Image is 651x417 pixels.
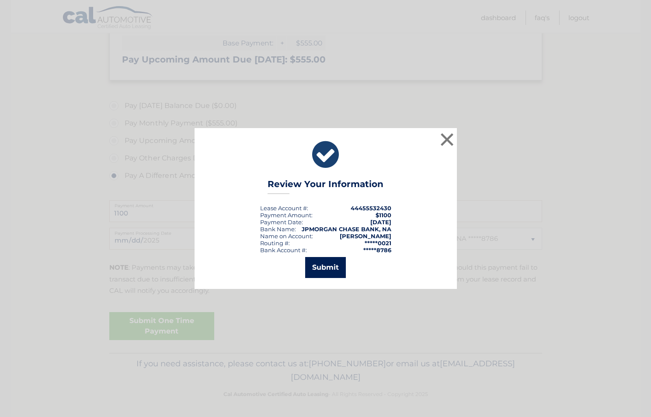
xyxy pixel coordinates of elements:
div: : [260,219,303,226]
div: Name on Account: [260,233,313,240]
button: Submit [305,257,346,278]
strong: 44455532430 [351,205,391,212]
div: Bank Account #: [260,247,307,254]
strong: [PERSON_NAME] [340,233,391,240]
h3: Review Your Information [268,179,383,194]
div: Lease Account #: [260,205,308,212]
div: Routing #: [260,240,290,247]
span: Payment Date [260,219,302,226]
button: × [439,131,456,148]
div: Bank Name: [260,226,296,233]
span: [DATE] [370,219,391,226]
span: $1100 [376,212,391,219]
div: Payment Amount: [260,212,313,219]
strong: JPMORGAN CHASE BANK, NA [302,226,391,233]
